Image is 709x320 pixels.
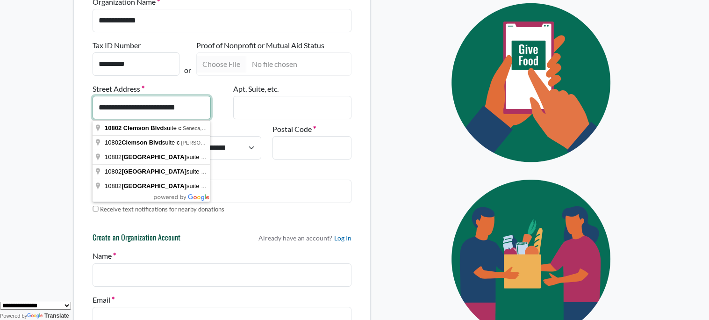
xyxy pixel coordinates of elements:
span: 10802 suite c [105,153,206,160]
span: [GEOGRAPHIC_DATA] [122,153,186,160]
span: [GEOGRAPHIC_DATA] [122,168,186,175]
img: Google Translate [27,313,44,320]
span: 10802 suite c [105,139,181,146]
label: Receive text notifications for nearby donations [100,205,224,214]
h6: Create an Organization Account [93,233,180,246]
label: Street Address [93,83,144,95]
span: Seneca, [GEOGRAPHIC_DATA], [GEOGRAPHIC_DATA] [183,125,313,131]
span: Clemson Blvd [122,139,162,146]
label: Postal Code [272,124,316,135]
label: Proof of Nonprofit or Mutual Aid Status [196,40,324,51]
span: Clemson Blvd [123,124,164,131]
span: [GEOGRAPHIC_DATA] [122,182,186,189]
a: Log In [334,233,351,243]
span: 10802 suite c [105,182,206,189]
p: or [184,65,191,76]
label: Name [93,250,116,262]
a: Translate [27,313,69,319]
p: Already have an account? [258,233,351,243]
label: Apt, Suite, etc. [233,83,279,95]
span: 10802 [105,124,122,131]
span: [PERSON_NAME], [GEOGRAPHIC_DATA], [GEOGRAPHIC_DATA] [181,140,336,145]
span: suite c [105,124,183,131]
label: Tax ID Number [93,40,141,51]
label: Email [93,294,115,305]
span: 10802 suite c [105,168,206,175]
